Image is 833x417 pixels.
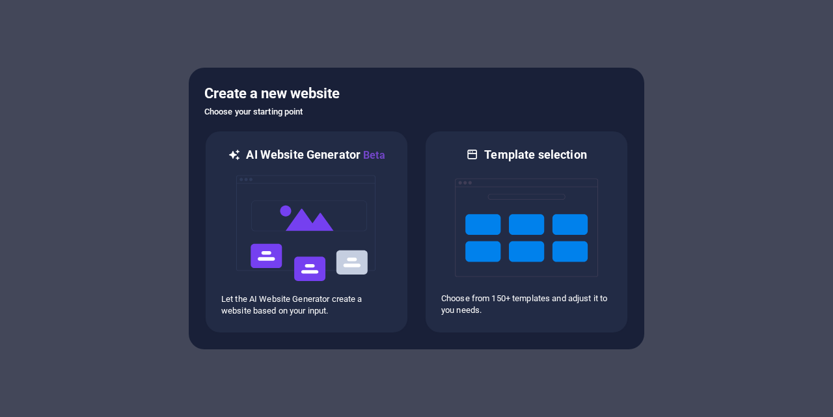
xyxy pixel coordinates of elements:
[246,147,385,163] h6: AI Website Generator
[204,104,629,120] h6: Choose your starting point
[235,163,378,293] img: ai
[441,293,612,316] p: Choose from 150+ templates and adjust it to you needs.
[221,293,392,317] p: Let the AI Website Generator create a website based on your input.
[204,83,629,104] h5: Create a new website
[484,147,586,163] h6: Template selection
[424,130,629,334] div: Template selectionChoose from 150+ templates and adjust it to you needs.
[361,149,385,161] span: Beta
[204,130,409,334] div: AI Website GeneratorBetaaiLet the AI Website Generator create a website based on your input.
